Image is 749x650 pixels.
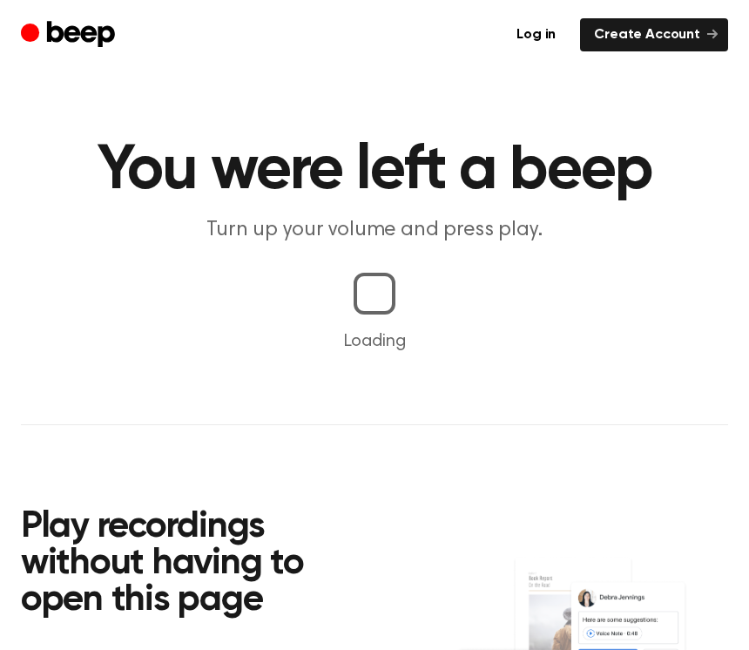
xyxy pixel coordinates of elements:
[503,18,570,51] a: Log in
[21,139,728,202] h1: You were left a beep
[40,216,709,245] p: Turn up your volume and press play.
[21,328,728,355] p: Loading
[580,18,728,51] a: Create Account
[21,509,385,619] h2: Play recordings without having to open this page
[21,18,119,52] a: Beep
